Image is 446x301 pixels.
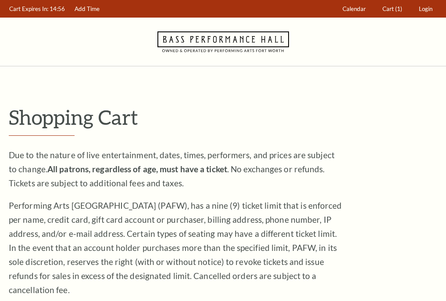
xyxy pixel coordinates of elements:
[9,150,335,188] span: Due to the nature of live entertainment, dates, times, performers, and prices are subject to chan...
[71,0,104,18] a: Add Time
[50,5,65,12] span: 14:56
[395,5,402,12] span: (1)
[382,5,394,12] span: Cart
[9,106,437,128] p: Shopping Cart
[9,5,48,12] span: Cart Expires In:
[378,0,407,18] a: Cart (1)
[9,199,342,297] p: Performing Arts [GEOGRAPHIC_DATA] (PAFW), has a nine (9) ticket limit that is enforced per name, ...
[419,5,432,12] span: Login
[47,164,227,174] strong: All patrons, regardless of age, must have a ticket
[339,0,370,18] a: Calendar
[343,5,366,12] span: Calendar
[415,0,437,18] a: Login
